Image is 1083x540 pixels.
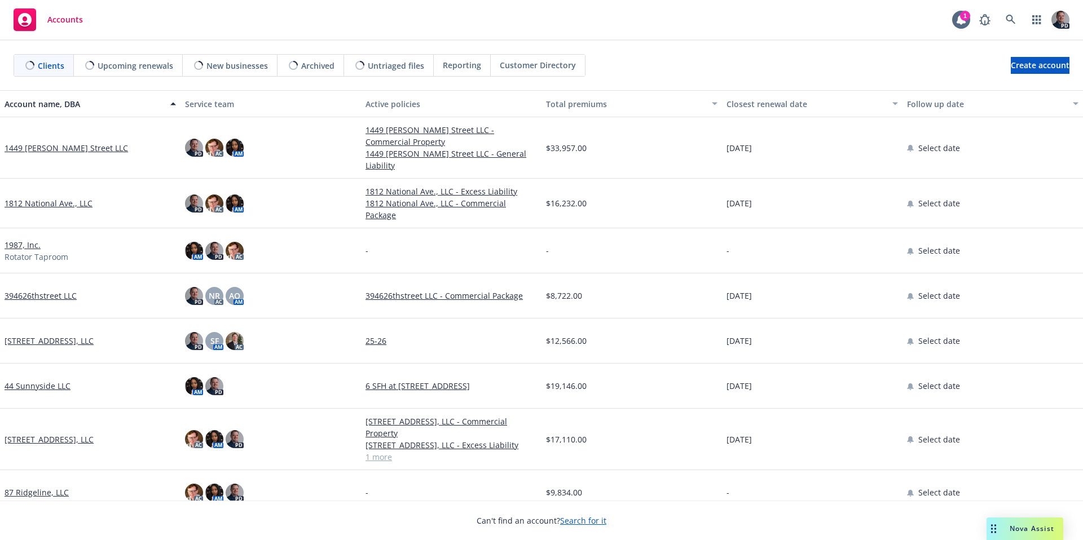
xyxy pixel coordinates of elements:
a: Search for it [560,515,606,526]
span: $17,110.00 [546,433,587,445]
span: Select date [918,197,960,209]
a: 1449 [PERSON_NAME] Street LLC - General Liability [366,148,537,171]
a: 394626thstreet LLC - Commercial Package [366,290,537,302]
span: Upcoming renewals [98,60,173,72]
span: AO [229,290,240,302]
span: [DATE] [727,433,752,445]
a: 6 SFH at [STREET_ADDRESS] [366,380,537,392]
div: Account name, DBA [5,98,164,110]
img: photo [205,484,223,502]
img: photo [226,332,244,350]
button: Follow up date [902,90,1083,117]
button: Service team [180,90,361,117]
img: photo [226,484,244,502]
a: Accounts [9,4,87,36]
a: [STREET_ADDRESS], LLC - Commercial Property [366,415,537,439]
span: NR [209,290,220,302]
span: Select date [918,142,960,154]
span: [DATE] [727,290,752,302]
button: Closest renewal date [722,90,902,117]
img: photo [226,242,244,260]
a: 44 Sunnyside LLC [5,380,71,392]
span: $8,722.00 [546,290,582,302]
span: Nova Assist [1010,524,1054,533]
span: $12,566.00 [546,335,587,347]
a: 1449 [PERSON_NAME] Street LLC [5,142,128,154]
span: - [727,245,729,256]
img: photo [205,377,223,395]
a: Create account [1011,57,1069,74]
a: 1 more [366,451,537,463]
span: Untriaged files [368,60,424,72]
span: Select date [918,245,960,256]
span: - [366,486,368,498]
span: Rotator Taproom [5,251,68,263]
span: Select date [918,486,960,498]
img: photo [226,194,244,213]
span: Select date [918,335,960,347]
span: Select date [918,380,960,392]
span: [DATE] [727,142,752,154]
img: photo [185,430,203,448]
img: photo [185,194,203,213]
span: Create account [1011,55,1069,76]
div: Service team [185,98,356,110]
a: [STREET_ADDRESS], LLC - Excess Liability [366,439,537,451]
a: Search [1000,8,1022,31]
div: Active policies [366,98,537,110]
img: photo [185,332,203,350]
span: [DATE] [727,380,752,392]
span: [DATE] [727,197,752,209]
a: [STREET_ADDRESS], LLC [5,433,94,445]
img: photo [185,377,203,395]
button: Active policies [361,90,541,117]
div: Closest renewal date [727,98,886,110]
span: - [727,486,729,498]
span: Customer Directory [500,59,576,71]
div: Total premiums [546,98,705,110]
span: Reporting [443,59,481,71]
span: [DATE] [727,335,752,347]
a: 1812 National Ave., LLC [5,197,93,209]
img: photo [205,139,223,157]
img: photo [205,194,223,213]
span: Archived [301,60,334,72]
span: SF [210,335,219,347]
div: 1 [960,11,970,21]
img: photo [185,484,203,502]
img: photo [185,242,203,260]
a: Switch app [1025,8,1048,31]
a: 1987, Inc. [5,239,41,251]
a: 394626thstreet LLC [5,290,77,302]
span: Accounts [47,15,83,24]
span: $19,146.00 [546,380,587,392]
img: photo [226,430,244,448]
span: $9,834.00 [546,486,582,498]
img: photo [185,287,203,305]
a: 1812 National Ave., LLC - Excess Liability [366,185,537,197]
span: Select date [918,433,960,445]
a: [STREET_ADDRESS], LLC [5,335,94,347]
div: Follow up date [907,98,1066,110]
span: Can't find an account? [477,515,606,526]
span: $33,957.00 [546,142,587,154]
div: Drag to move [987,517,1001,540]
span: Clients [38,60,64,72]
a: 1812 National Ave., LLC - Commercial Package [366,197,537,221]
span: $16,232.00 [546,197,587,209]
img: photo [205,430,223,448]
img: photo [226,139,244,157]
button: Total premiums [541,90,722,117]
a: 1449 [PERSON_NAME] Street LLC - Commercial Property [366,124,537,148]
span: - [546,245,549,256]
img: photo [185,139,203,157]
img: photo [1051,11,1069,29]
a: 25-26 [366,335,537,347]
img: photo [205,242,223,260]
span: - [366,245,368,256]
